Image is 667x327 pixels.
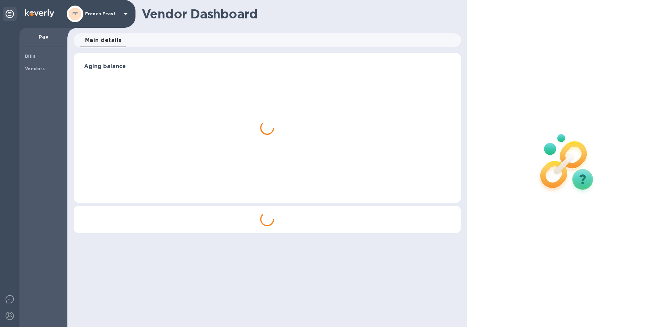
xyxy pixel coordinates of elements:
b: Vendors [25,66,45,71]
h1: Vendor Dashboard [142,7,456,21]
img: Logo [25,9,54,17]
b: Bills [25,54,35,59]
b: FF [72,11,78,16]
h3: Aging balance [84,63,451,70]
p: French Feast [85,11,120,16]
span: Main details [85,35,122,45]
div: Unpin categories [3,7,17,21]
p: Pay [25,33,62,40]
